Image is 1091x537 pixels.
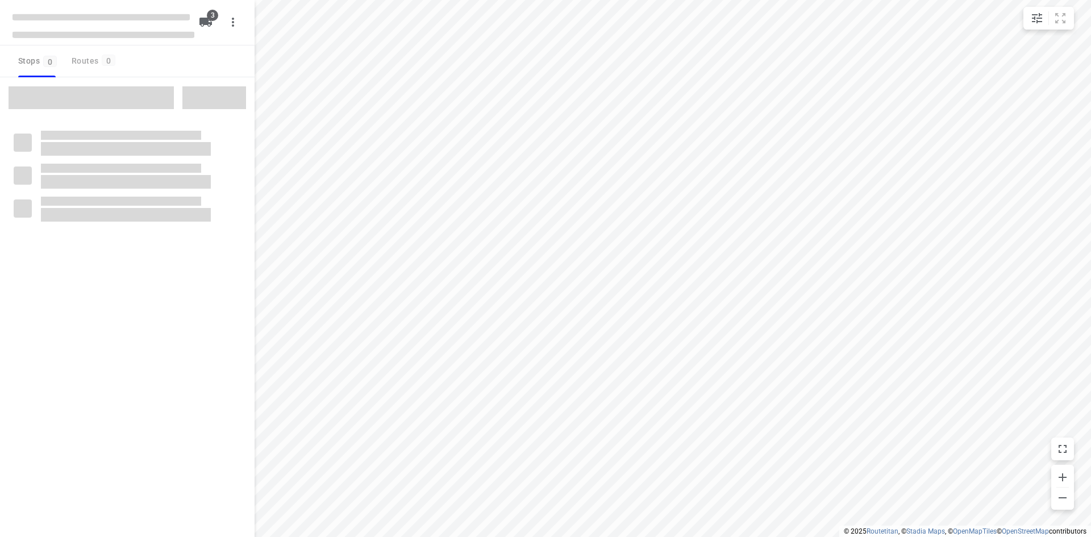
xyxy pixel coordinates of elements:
[953,527,997,535] a: OpenMapTiles
[867,527,898,535] a: Routetitan
[1023,7,1074,30] div: small contained button group
[1026,7,1048,30] button: Map settings
[844,527,1086,535] li: © 2025 , © , © © contributors
[1002,527,1049,535] a: OpenStreetMap
[906,527,945,535] a: Stadia Maps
